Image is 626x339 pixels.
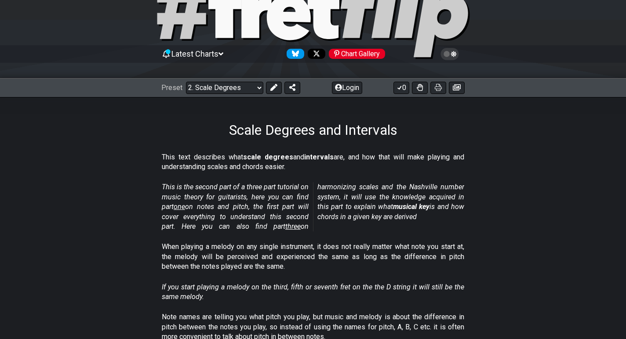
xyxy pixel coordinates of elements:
[171,49,218,58] span: Latest Charts
[393,202,429,211] strong: musical key
[243,153,293,161] strong: scale degrees
[332,82,362,94] button: Login
[304,153,334,161] strong: intervals
[445,50,455,58] span: Toggle light / dark theme
[325,49,385,59] a: #fretflip at Pinterest
[229,122,397,138] h1: Scale Degrees and Intervals
[161,83,182,92] span: Preset
[283,49,304,59] a: Follow #fretflip at Bluesky
[412,82,428,94] button: Toggle Dexterity for all fretkits
[430,82,446,94] button: Print
[284,82,300,94] button: Share Preset
[174,202,185,211] span: one
[266,82,282,94] button: Edit Preset
[393,82,409,94] button: 0
[304,49,325,59] a: Follow #fretflip at X
[285,222,301,231] span: three
[449,82,465,94] button: Create image
[329,49,385,59] div: Chart Gallery
[162,183,464,231] em: This is the second part of a three part tutorial on music theory for guitarists, here you can fin...
[162,152,464,172] p: This text describes what and are, and how that will make playing and understanding scales and cho...
[186,82,263,94] select: Preset
[162,283,464,301] em: If you start playing a melody on the third, fifth or seventh fret on the the D string it will sti...
[162,242,464,271] p: When playing a melody on any single instrument, it does not really matter what note you start at,...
